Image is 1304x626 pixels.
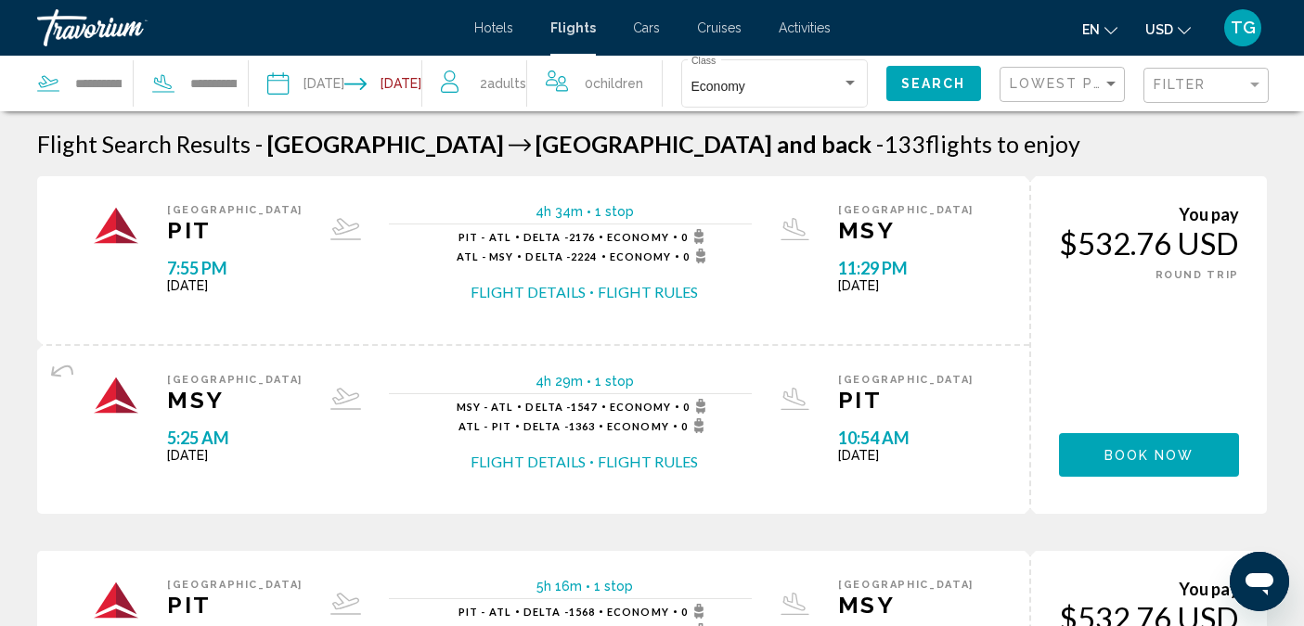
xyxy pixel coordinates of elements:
span: 2176 [523,231,595,243]
a: Cars [633,20,660,35]
button: Filter [1143,67,1269,105]
span: [DATE] [838,448,974,463]
span: 0 [681,604,710,619]
span: PIT [167,591,303,619]
span: [DATE] [167,448,303,463]
span: and back [777,130,871,158]
span: 4h 29m [536,374,583,389]
span: Economy [610,401,672,413]
span: 7:55 PM [167,258,303,278]
span: Economy [607,231,669,243]
span: MSY [167,386,303,414]
span: 5h 16m [536,579,582,594]
a: Activities [779,20,831,35]
button: Flight Details [471,452,586,472]
span: [DATE] [838,278,974,293]
span: 4h 34m [536,204,583,219]
button: Change language [1082,16,1117,43]
span: Economy [691,79,745,94]
span: PIT [838,386,974,414]
span: 10:54 AM [838,428,974,448]
span: Filter [1154,77,1207,92]
a: Travorium [37,9,456,46]
span: - [876,130,884,158]
span: [DATE] [167,278,303,293]
a: Cruises [697,20,742,35]
span: PIT - ATL [458,606,511,618]
h1: Flight Search Results [37,130,251,158]
iframe: Button to launch messaging window [1230,552,1289,611]
span: TG [1231,19,1256,37]
div: $532.76 USD [1059,224,1239,262]
span: Economy [607,606,669,618]
span: - [255,130,263,158]
span: 2 [480,70,526,96]
button: Return date: Sep 14, 2025 [344,56,421,111]
span: MSY [838,591,974,619]
span: 0 [683,399,712,414]
span: [GEOGRAPHIC_DATA] [838,374,974,386]
button: Search [886,66,981,100]
button: Travelers: 2 adults, 0 children [422,56,662,111]
span: Lowest Price [1010,76,1130,91]
button: Depart date: Sep 12, 2025 [267,56,344,111]
button: Change currency [1145,16,1191,43]
span: 1568 [523,606,595,618]
span: 0 [683,249,712,263]
span: Delta - [525,250,571,262]
span: Delta - [523,231,569,243]
span: Delta - [525,401,571,413]
span: [GEOGRAPHIC_DATA] [267,130,504,158]
div: You pay [1059,204,1239,224]
span: Book now [1104,448,1194,463]
span: ATL - PIT [458,420,511,432]
span: 1363 [523,420,595,432]
span: Search [901,77,966,92]
span: [GEOGRAPHIC_DATA] [838,579,974,591]
span: 0 [681,418,710,433]
button: Flight Details [471,282,586,302]
a: Book now [1059,442,1239,463]
span: MSY - ATL [457,401,514,413]
span: [GEOGRAPHIC_DATA] [167,579,303,591]
span: [GEOGRAPHIC_DATA] [536,130,772,158]
span: Delta - [523,606,569,618]
span: ROUND TRIP [1156,269,1240,281]
span: ATL - MSY [457,250,514,262]
span: 1 stop [595,204,634,219]
button: Flight Rules [598,282,698,302]
span: 133 [876,130,925,158]
span: flights to enjoy [925,130,1080,158]
span: 2224 [525,250,597,262]
a: Flights [550,20,596,35]
span: 1 stop [594,579,633,594]
div: You pay [1059,579,1239,599]
span: [GEOGRAPHIC_DATA] [167,204,303,216]
span: 0 [681,229,710,244]
span: MSY [838,216,974,244]
span: 1547 [525,401,597,413]
span: 5:25 AM [167,428,303,448]
button: User Menu [1219,8,1267,47]
button: Flight Rules [598,452,698,472]
span: 1 stop [595,374,634,389]
span: PIT [167,216,303,244]
mat-select: Sort by [1010,77,1119,93]
span: 11:29 PM [838,258,974,278]
span: [GEOGRAPHIC_DATA] [167,374,303,386]
span: Delta - [523,420,569,432]
a: Hotels [474,20,513,35]
span: Adults [487,76,526,91]
span: Children [593,76,643,91]
button: Book now [1059,433,1239,477]
span: [GEOGRAPHIC_DATA] [838,204,974,216]
span: USD [1145,22,1173,37]
span: PIT - ATL [458,231,511,243]
span: Economy [607,420,669,432]
span: 0 [585,70,643,96]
